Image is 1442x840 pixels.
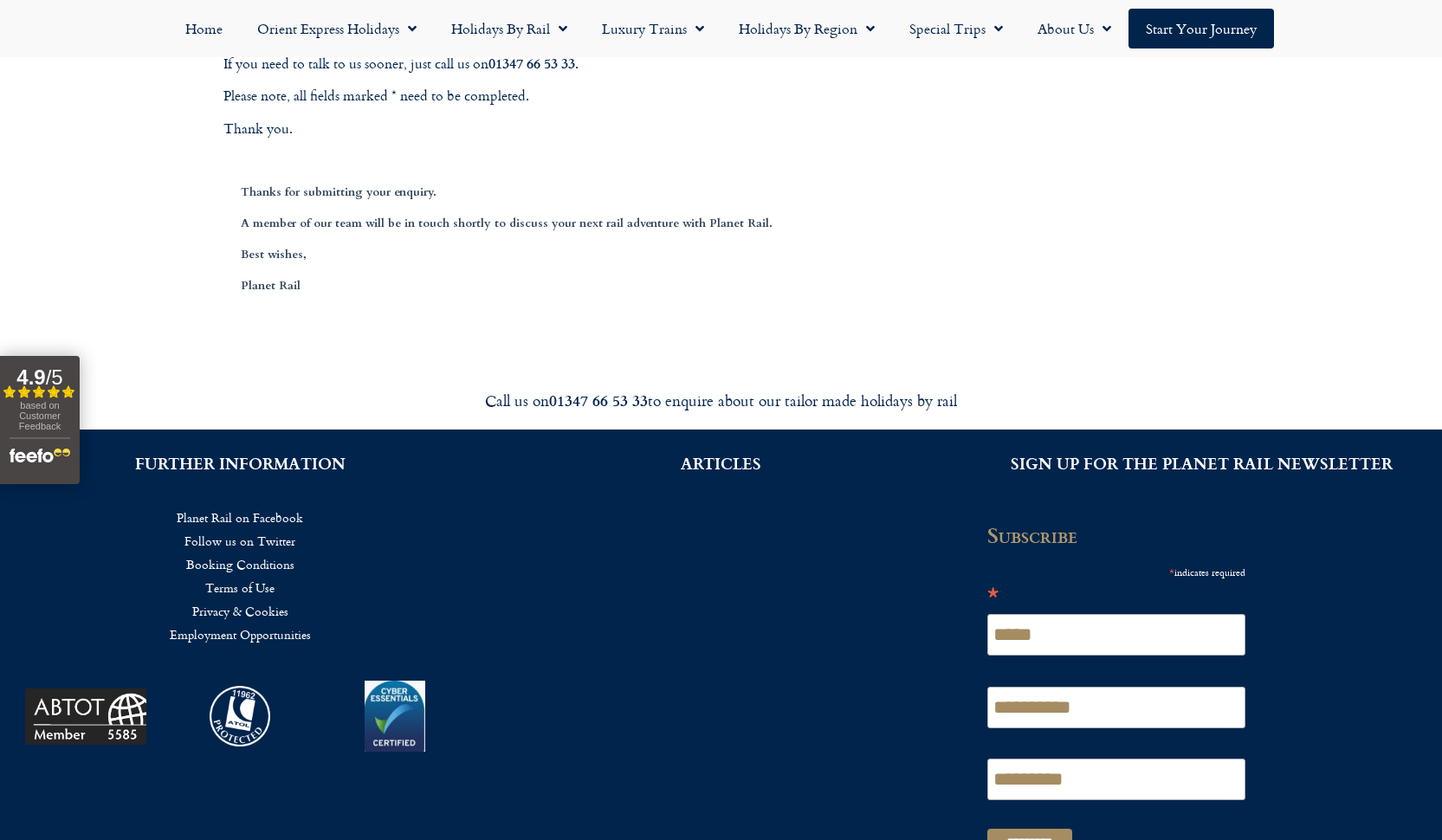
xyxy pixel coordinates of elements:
a: Follow us on Twitter [26,529,455,552]
a: Privacy & Cookies [26,599,455,623]
p: Thank you. [223,118,873,140]
h2: FURTHER INFORMATION [26,456,455,471]
a: Planet Rail on Facebook [26,506,455,529]
a: Special Trips [892,9,1020,48]
strong: 01347 66 53 33 [549,389,648,411]
a: Holidays by Rail [434,9,585,48]
div: indicates required [987,560,1245,582]
nav: Menu [9,9,1433,48]
a: About Us [1020,9,1128,48]
a: Home [168,9,240,48]
h2: Subscribe [987,523,1256,547]
a: Booking Conditions [26,552,455,576]
a: Holidays by Region [721,9,892,48]
a: Start your Journey [1128,9,1274,48]
nav: Menu [26,506,455,646]
p: Please note, all fields marked * need to be completed. [223,85,873,107]
a: Employment Opportunities [26,623,455,646]
a: Terms of Use [26,576,455,599]
iframe: Form 0 [241,184,856,294]
a: Luxury Trains [585,9,721,48]
a: Orient Express Holidays [240,9,434,48]
h2: SIGN UP FOR THE PLANET RAIL NEWSLETTER [987,456,1416,471]
strong: 01347 66 53 33 [488,53,575,73]
h2: ARTICLES [507,456,935,471]
div: Call us on to enquire about our tailor made holidays by rail [236,391,1206,410]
